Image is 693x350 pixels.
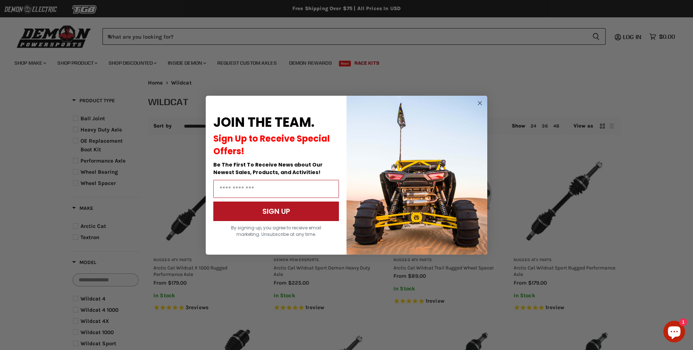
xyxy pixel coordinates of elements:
[213,161,323,176] span: Be The First To Receive News about Our Newest Sales, Products, and Activities!
[661,321,687,344] inbox-online-store-chat: Shopify online store chat
[213,113,314,131] span: JOIN THE TEAM.
[213,180,339,198] input: Email Address
[213,202,339,221] button: SIGN UP
[231,225,321,237] span: By signing up, you agree to receive email marketing. Unsubscribe at any time.
[213,133,330,157] span: Sign Up to Receive Special Offers!
[346,96,487,255] img: a9095488-b6e7-41ba-879d-588abfab540b.jpeg
[475,99,484,108] button: Close dialog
